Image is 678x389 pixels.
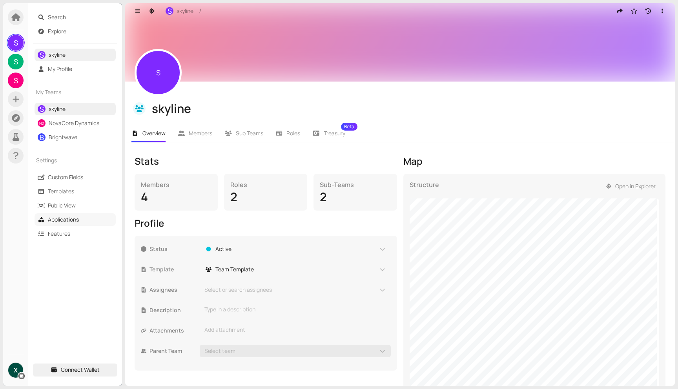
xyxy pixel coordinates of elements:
span: Description [149,306,200,314]
span: Select or search assignees [202,285,272,294]
a: Brightwave [49,133,77,141]
span: Members [189,129,212,137]
button: Sskyline [162,5,197,17]
span: Attachments [149,326,200,335]
div: Stats [135,155,397,167]
button: Connect Wallet [33,364,117,376]
span: Status [149,245,200,253]
div: Roles [230,180,301,189]
div: 2 [230,189,301,204]
span: S [168,7,172,15]
span: S [14,35,18,51]
div: Type in a description [204,305,386,314]
a: My Profile [48,65,72,73]
div: Map [403,155,666,167]
a: NovaCore Dynamics [49,119,99,127]
div: Structure [410,180,439,198]
a: Explore [48,27,66,35]
span: Open in Explorer [615,182,656,191]
span: Parent Team [149,347,200,355]
span: S [14,54,18,69]
a: Templates [48,187,74,195]
span: My Teams [36,88,100,96]
span: Sub Teams [236,129,263,137]
span: S [14,73,18,88]
a: Public View [48,202,76,209]
span: Active [215,245,231,253]
span: S [156,49,160,96]
sup: Beta [341,123,357,131]
span: Select team [202,347,235,355]
span: skyline [177,7,193,15]
span: Connect Wallet [61,365,100,374]
div: Settings [33,151,117,169]
a: skyline [49,51,66,58]
div: skyline [152,101,664,116]
span: Treasury [324,131,345,136]
div: Add attachment [200,324,391,336]
div: My Teams [33,83,117,101]
span: Team Template [215,265,254,274]
div: 4 [141,189,211,204]
a: Custom Fields [48,173,83,181]
div: Members [141,180,211,189]
span: Roles [286,129,300,137]
div: Sub-Teams [320,180,390,189]
div: Profile [135,217,397,229]
a: Features [48,230,70,237]
button: Open in Explorer [602,180,660,193]
img: ACg8ocL2PLSHMB-tEaOxArXAbWMbuPQZH6xV--tiP_qvgO-k-ozjdA=s500 [8,363,23,378]
span: Assignees [149,285,200,294]
div: 2 [320,189,390,204]
span: Settings [36,156,100,165]
a: Applications [48,216,79,223]
span: Search [48,11,113,24]
span: Template [149,265,200,274]
a: skyline [49,105,66,113]
span: Overview [142,129,166,137]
